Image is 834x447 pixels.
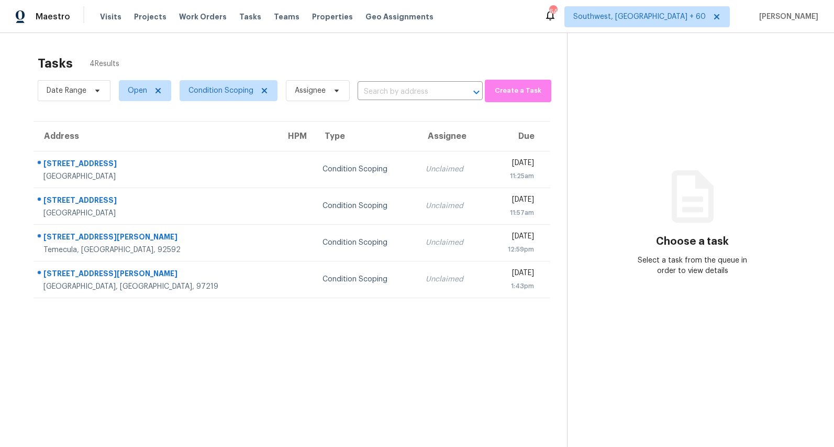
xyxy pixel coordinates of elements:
div: [STREET_ADDRESS] [43,195,269,208]
input: Search by address [358,84,453,100]
div: [DATE] [495,158,534,171]
span: 4 Results [90,59,119,69]
span: Maestro [36,12,70,22]
div: [DATE] [495,268,534,281]
th: Address [34,122,277,151]
th: Due [486,122,550,151]
div: Select a task from the queue in order to view details [630,255,754,276]
span: Create a Task [490,85,546,97]
span: Assignee [295,85,326,96]
div: Condition Scoping [323,201,409,211]
span: Properties [312,12,353,22]
div: Unclaimed [426,164,477,175]
span: Southwest, [GEOGRAPHIC_DATA] + 60 [573,12,706,22]
div: Condition Scoping [323,237,409,248]
th: Assignee [417,122,486,151]
span: Visits [100,12,121,22]
h3: Choose a task [656,236,729,247]
span: Tasks [239,13,261,20]
div: Temecula, [GEOGRAPHIC_DATA], 92592 [43,245,269,255]
div: [GEOGRAPHIC_DATA] [43,208,269,219]
span: Condition Scoping [188,85,253,96]
div: Unclaimed [426,274,477,285]
div: Unclaimed [426,237,477,248]
div: [DATE] [495,194,534,208]
div: [DATE] [495,231,534,244]
span: Teams [274,12,299,22]
div: [STREET_ADDRESS][PERSON_NAME] [43,232,269,245]
span: [PERSON_NAME] [755,12,818,22]
span: Date Range [47,85,86,96]
div: Unclaimed [426,201,477,211]
th: HPM [277,122,315,151]
span: Geo Assignments [365,12,433,22]
span: Work Orders [179,12,227,22]
span: Open [128,85,147,96]
div: 11:25am [495,171,534,181]
div: [STREET_ADDRESS][PERSON_NAME] [43,268,269,281]
div: Condition Scoping [323,274,409,285]
div: 1:43pm [495,281,534,291]
div: [GEOGRAPHIC_DATA] [43,171,269,182]
button: Create a Task [485,80,551,102]
div: [STREET_ADDRESS] [43,158,269,171]
div: 11:57am [495,208,534,218]
div: 644 [549,6,557,17]
div: Condition Scoping [323,164,409,175]
button: Open [469,85,484,100]
h2: Tasks [38,58,73,69]
th: Type [314,122,417,151]
div: 12:59pm [495,244,534,255]
span: Projects [134,12,166,22]
div: [GEOGRAPHIC_DATA], [GEOGRAPHIC_DATA], 97219 [43,281,269,292]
